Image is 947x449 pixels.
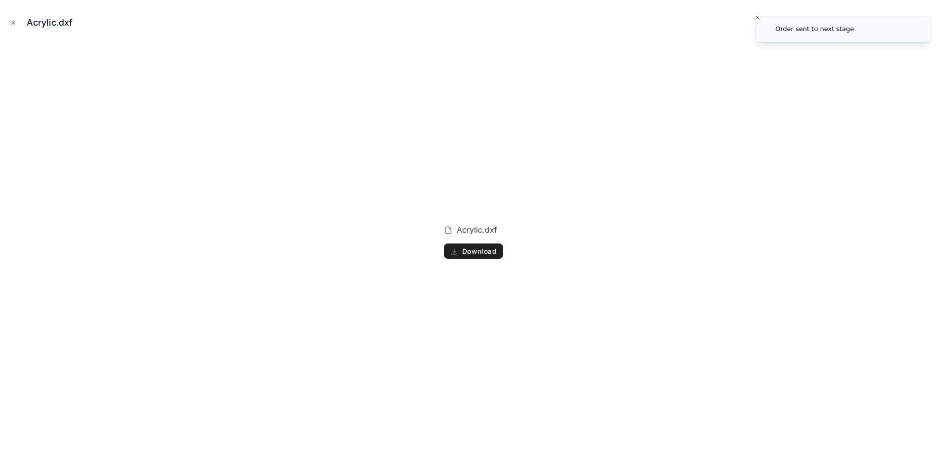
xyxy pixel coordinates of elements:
span: Acrylic.dxf [457,225,497,235]
button: Download [444,243,503,259]
span: Download [462,247,497,256]
button: Close modal [8,17,19,28]
button: Close toast [753,13,763,23]
div: Order sent to next stage. [775,24,856,34]
div: Acrylic.dxf [27,16,80,30]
